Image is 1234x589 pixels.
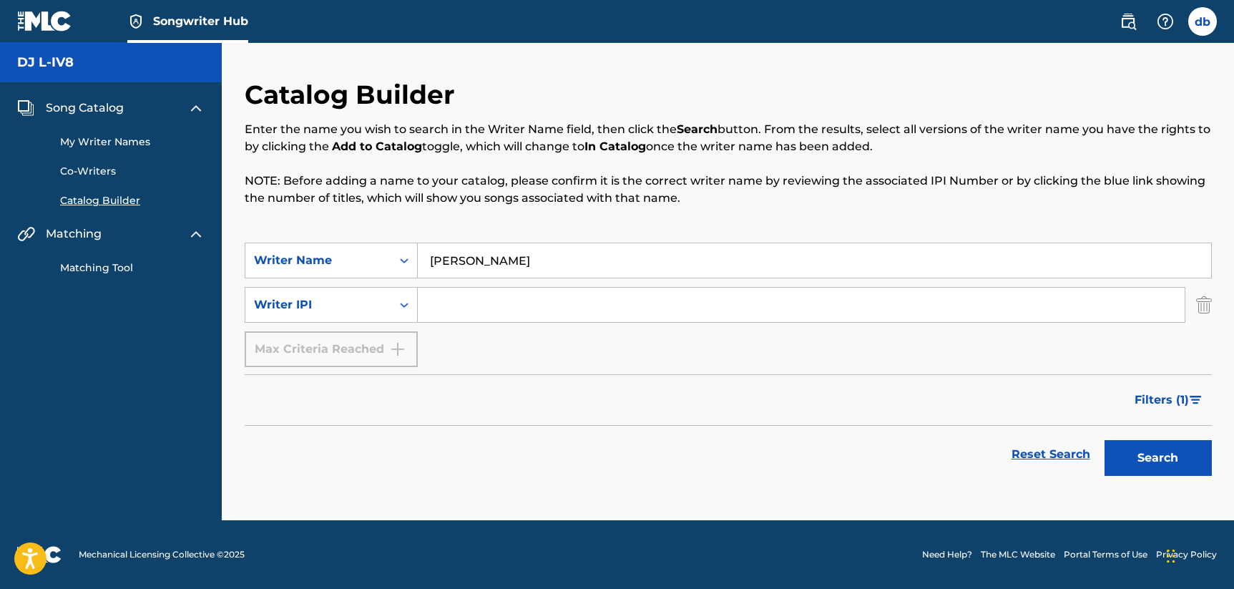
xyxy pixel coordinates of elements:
[60,261,205,276] a: Matching Tool
[17,11,72,31] img: MLC Logo
[1135,391,1189,409] span: Filters ( 1 )
[17,546,62,563] img: logo
[245,121,1212,155] p: Enter the name you wish to search in the Writer Name field, then click the button. From the resul...
[1120,13,1137,30] img: search
[922,548,972,561] a: Need Help?
[17,225,35,243] img: Matching
[60,193,205,208] a: Catalog Builder
[1190,396,1202,404] img: filter
[981,548,1055,561] a: The MLC Website
[584,140,646,153] strong: In Catalog
[1167,535,1175,578] div: Drag
[17,99,124,117] a: Song CatalogSong Catalog
[153,13,248,29] span: Songwriter Hub
[254,252,383,269] div: Writer Name
[1194,379,1234,494] iframe: Resource Center
[79,548,245,561] span: Mechanical Licensing Collective © 2025
[1188,7,1217,36] div: User Menu
[245,79,462,111] h2: Catalog Builder
[1004,439,1097,470] a: Reset Search
[245,243,1212,483] form: Search Form
[1064,548,1147,561] a: Portal Terms of Use
[254,296,383,313] div: Writer IPI
[17,54,74,71] h5: DJ L-IV8
[60,164,205,179] a: Co-Writers
[46,225,102,243] span: Matching
[332,140,422,153] strong: Add to Catalog
[1157,13,1174,30] img: help
[245,172,1212,207] p: NOTE: Before adding a name to your catalog, please confirm it is the correct writer name by revie...
[187,225,205,243] img: expand
[60,135,205,150] a: My Writer Names
[187,99,205,117] img: expand
[17,99,34,117] img: Song Catalog
[1151,7,1180,36] div: Help
[1126,382,1212,418] button: Filters (1)
[1162,520,1234,589] iframe: Chat Widget
[677,122,718,136] strong: Search
[127,13,145,30] img: Top Rightsholder
[46,99,124,117] span: Song Catalog
[1196,287,1212,323] img: Delete Criterion
[1156,548,1217,561] a: Privacy Policy
[1105,440,1212,476] button: Search
[1114,7,1142,36] a: Public Search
